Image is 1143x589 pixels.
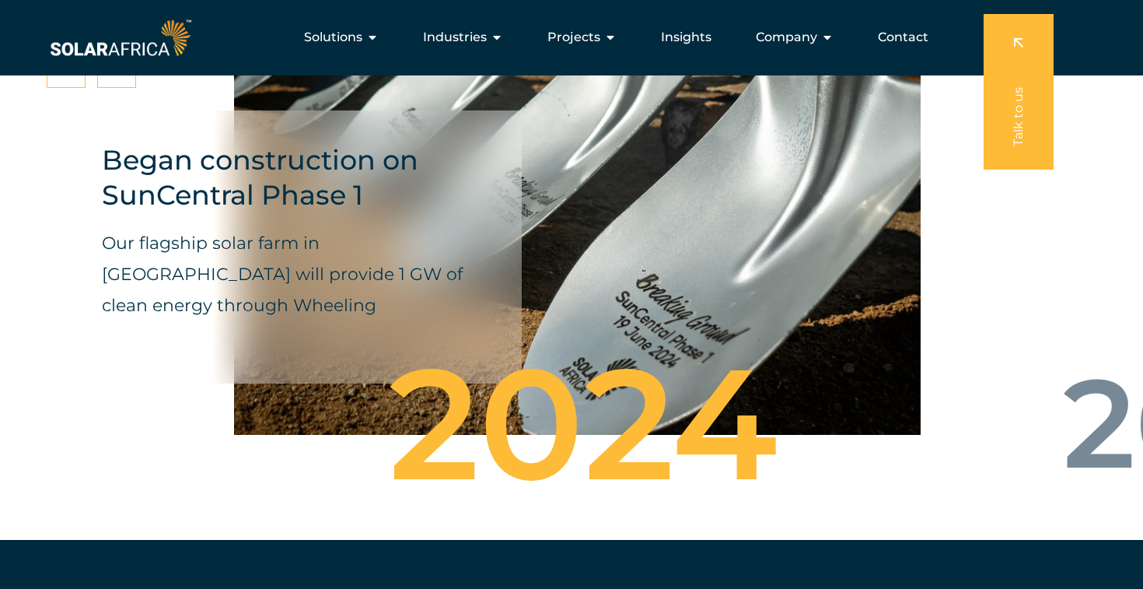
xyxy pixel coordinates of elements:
[661,28,711,47] a: Insights
[878,28,928,47] a: Contact
[423,28,487,47] span: Industries
[354,408,789,454] div: 2024
[547,28,600,47] span: Projects
[194,22,941,53] div: Menu Toggle
[102,228,475,321] p: Our flagship solar farm in [GEOGRAPHIC_DATA] will provide 1 GW of clean energy through Wheeling
[756,28,817,47] span: Company
[304,28,362,47] span: Solutions
[194,22,941,53] nav: Menu
[102,142,475,212] h4: Began construction on SunCentral Phase 1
